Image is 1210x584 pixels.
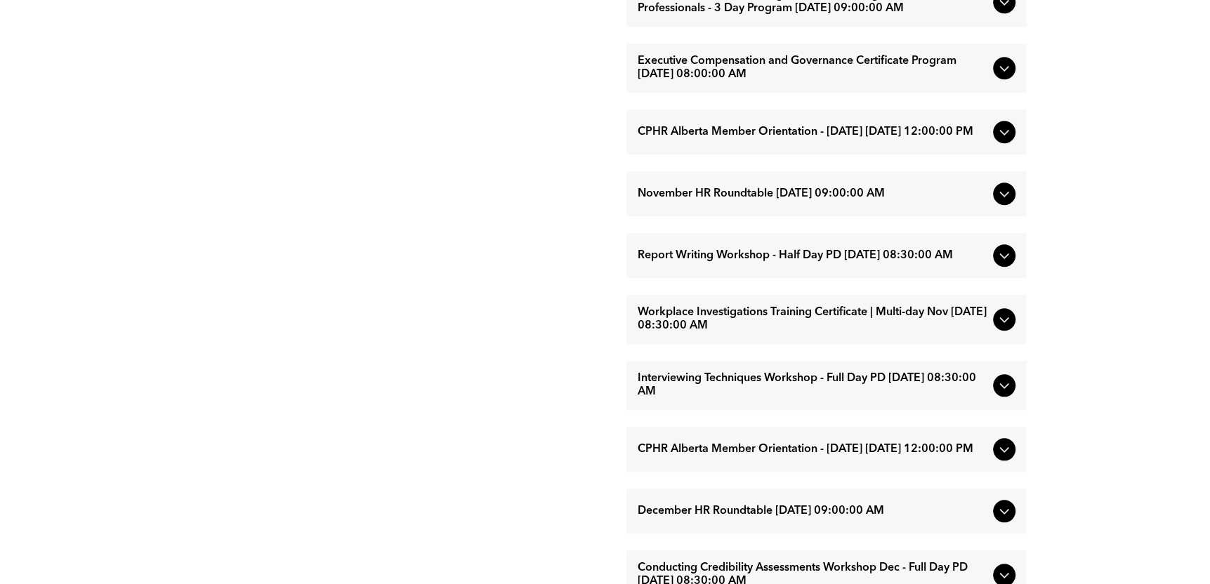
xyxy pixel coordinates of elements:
[638,505,987,518] span: December HR Roundtable [DATE] 09:00:00 AM
[638,249,987,263] span: Report Writing Workshop - Half Day PD [DATE] 08:30:00 AM
[638,126,987,139] span: CPHR Alberta Member Orientation - [DATE] [DATE] 12:00:00 PM
[638,372,987,399] span: Interviewing Techniques Workshop - Full Day PD [DATE] 08:30:00 AM
[638,55,987,81] span: Executive Compensation and Governance Certificate Program [DATE] 08:00:00 AM
[638,443,987,456] span: CPHR Alberta Member Orientation - [DATE] [DATE] 12:00:00 PM
[638,306,987,333] span: Workplace Investigations Training Certificate | Multi-day Nov [DATE] 08:30:00 AM
[638,187,987,201] span: November HR Roundtable [DATE] 09:00:00 AM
